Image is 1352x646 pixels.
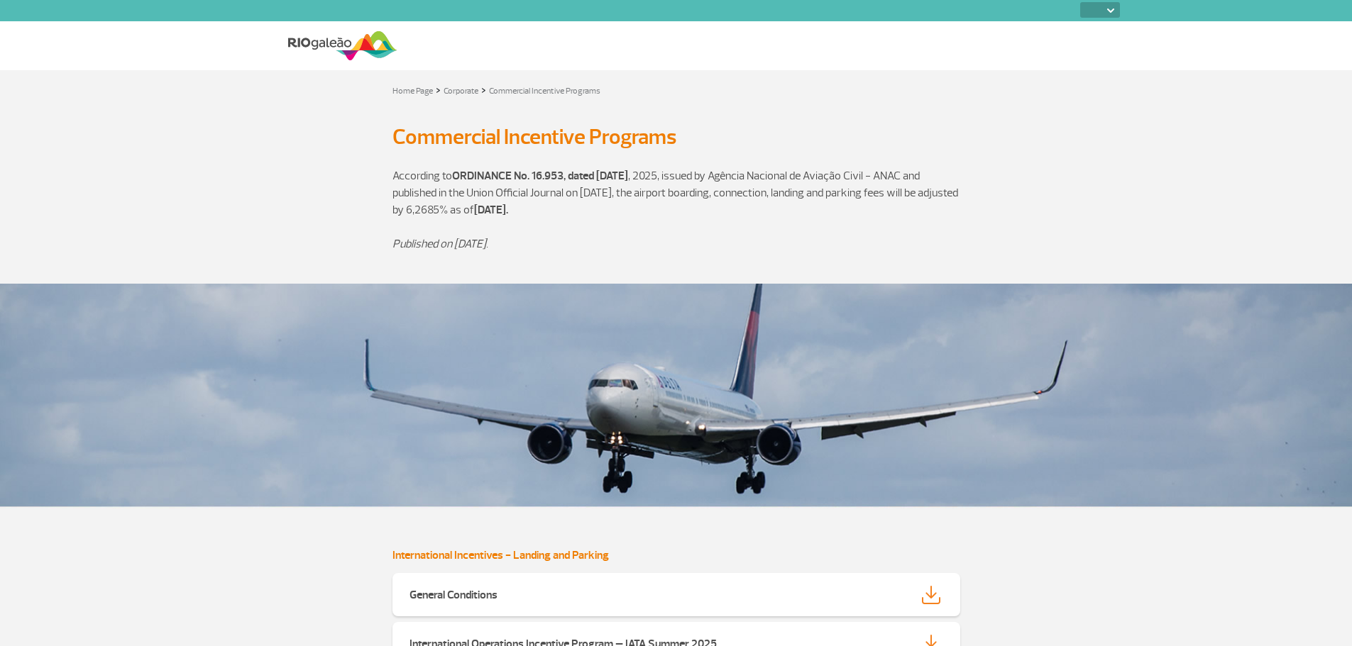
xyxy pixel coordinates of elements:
p: . [392,218,960,252]
strong: [DATE]. [474,203,508,217]
strong: General Conditions [410,588,498,602]
a: > [481,82,486,98]
a: > [436,82,441,98]
strong: ORDINANCE No. 16.953, dated [DATE] [452,169,628,183]
em: Published on [DATE] [392,237,486,251]
a: General Conditions [392,573,960,616]
h6: International Incentives - Landing and Parking [392,549,960,562]
a: Home Page [392,86,433,96]
a: Commercial Incentive Programs [489,86,600,96]
a: Corporate [444,86,478,96]
h2: Commercial Incentive Programs [392,124,960,150]
p: According to , 2025, issued by Agência Nacional de Aviação Civil - ANAC and published in the Unio... [392,167,960,218]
